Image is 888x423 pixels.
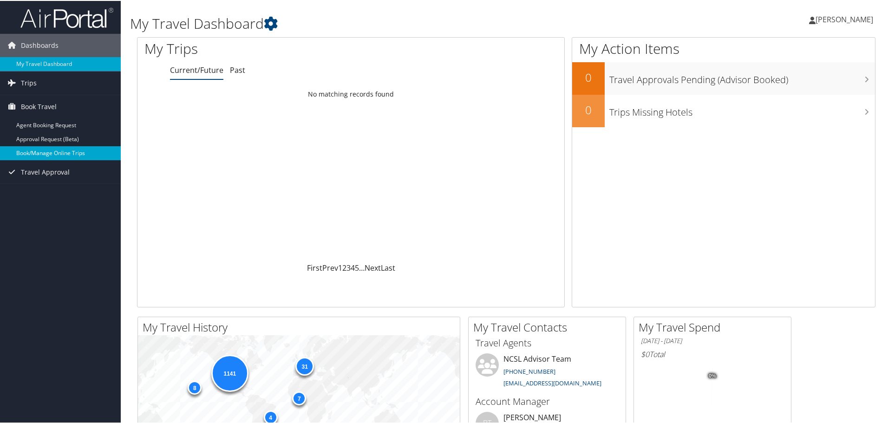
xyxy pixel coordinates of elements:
[355,262,359,272] a: 5
[572,101,605,117] h2: 0
[709,372,716,378] tspan: 0%
[170,64,223,74] a: Current/Future
[572,94,875,126] a: 0Trips Missing Hotels
[21,33,59,56] span: Dashboards
[351,262,355,272] a: 4
[471,352,623,390] li: NCSL Advisor Team
[21,71,37,94] span: Trips
[503,366,555,375] a: [PHONE_NUMBER]
[346,262,351,272] a: 3
[572,69,605,85] h2: 0
[639,319,791,334] h2: My Travel Spend
[609,68,875,85] h3: Travel Approvals Pending (Advisor Booked)
[188,380,202,394] div: 8
[295,356,314,375] div: 31
[137,85,564,102] td: No matching records found
[365,262,381,272] a: Next
[144,38,379,58] h1: My Trips
[21,160,70,183] span: Travel Approval
[130,13,632,33] h1: My Travel Dashboard
[609,100,875,118] h3: Trips Missing Hotels
[473,319,626,334] h2: My Travel Contacts
[476,336,619,349] h3: Travel Agents
[572,38,875,58] h1: My Action Items
[503,378,601,386] a: [EMAIL_ADDRESS][DOMAIN_NAME]
[381,262,395,272] a: Last
[211,354,248,391] div: 1141
[338,262,342,272] a: 1
[20,6,113,28] img: airportal-logo.png
[359,262,365,272] span: …
[322,262,338,272] a: Prev
[21,94,57,117] span: Book Travel
[342,262,346,272] a: 2
[307,262,322,272] a: First
[143,319,460,334] h2: My Travel History
[572,61,875,94] a: 0Travel Approvals Pending (Advisor Booked)
[816,13,873,24] span: [PERSON_NAME]
[641,348,784,358] h6: Total
[641,348,649,358] span: $0
[476,394,619,407] h3: Account Manager
[292,390,306,404] div: 7
[809,5,882,33] a: [PERSON_NAME]
[641,336,784,345] h6: [DATE] - [DATE]
[230,64,245,74] a: Past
